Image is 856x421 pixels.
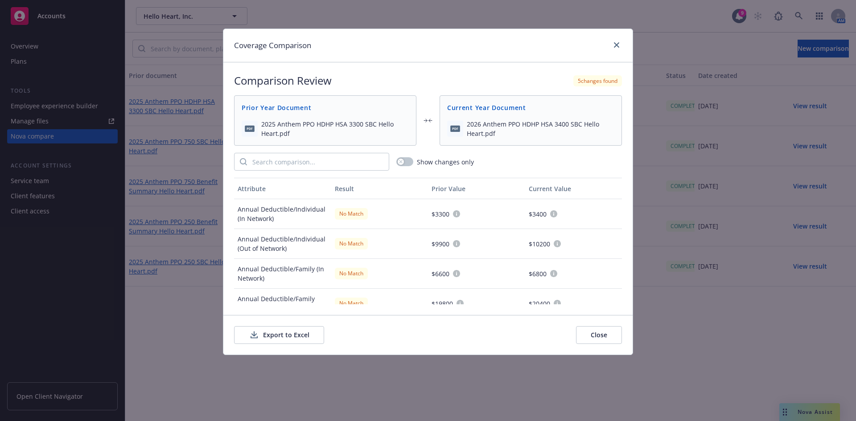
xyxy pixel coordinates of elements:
[234,178,331,199] button: Attribute
[234,229,331,259] div: Annual Deductible/Individual (Out of Network)
[432,209,449,219] span: $3300
[529,299,550,308] span: $20400
[447,103,614,112] span: Current Year Document
[335,298,368,309] div: No Match
[432,184,522,193] div: Prior Value
[428,178,525,199] button: Prior Value
[432,269,449,278] span: $6600
[432,299,453,308] span: $19800
[576,326,622,344] button: Close
[247,153,389,170] input: Search comparison...
[335,184,425,193] div: Result
[234,73,332,88] h2: Comparison Review
[331,178,428,199] button: Result
[234,259,331,289] div: Annual Deductible/Family (In Network)
[335,268,368,279] div: No Match
[240,158,247,165] svg: Search
[234,199,331,229] div: Annual Deductible/Individual (In Network)
[529,269,547,278] span: $6800
[432,239,449,249] span: $9900
[611,40,622,50] a: close
[335,238,368,249] div: No Match
[238,184,328,193] div: Attribute
[242,103,409,112] span: Prior Year Document
[529,209,547,219] span: $3400
[467,119,614,138] span: 2026 Anthem PPO HDHP HSA 3400 SBC Hello Heart.pdf
[234,40,311,51] h1: Coverage Comparison
[261,119,409,138] span: 2025 Anthem PPO HDHP HSA 3300 SBC Hello Heart.pdf
[335,208,368,219] div: No Match
[234,326,324,344] button: Export to Excel
[417,157,474,167] span: Show changes only
[525,178,622,199] button: Current Value
[529,184,619,193] div: Current Value
[234,289,331,319] div: Annual Deductible/Family (Out of Network)
[529,239,550,249] span: $10200
[573,75,622,86] div: 5 changes found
